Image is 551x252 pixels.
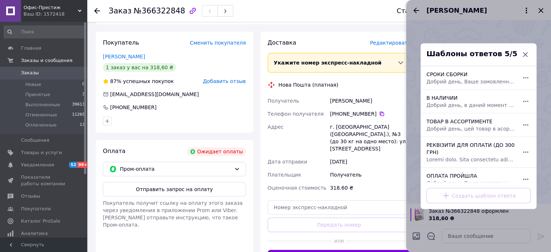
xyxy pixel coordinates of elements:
span: Получатель [268,98,299,104]
div: Ожидает оплаты [187,147,246,156]
div: [PERSON_NAME] [329,94,412,107]
span: Аналитика [21,230,48,237]
span: Покупатели [21,206,51,212]
span: Уведомления [21,162,54,168]
a: [PERSON_NAME] [103,54,145,59]
div: [PHONE_NUMBER] [109,104,157,111]
span: Добрий день, цей товар в асортименті, але [PERSON_NAME] можете вказати коментар стосовно бажаного... [426,125,515,132]
div: [DATE] [329,155,412,168]
span: Добрий день, Ваше замовлення в даний момент знаходиться на збірці, після відвантаження Вам надійд... [426,78,515,85]
span: Товары и услуги [21,149,62,156]
div: ТОВАР В АССОРТИМЕНТЕ [423,115,518,135]
span: Каталог ProSale [21,218,60,224]
span: Оплата [103,148,125,154]
span: 99+ [77,162,89,168]
span: 13 [80,122,85,128]
span: [EMAIL_ADDRESS][DOMAIN_NAME] [110,91,199,97]
span: 0 [82,81,85,88]
span: Главная [21,45,41,51]
span: Плательщик [268,172,301,178]
span: Loremi dolo. Sita consectetu adipisci e seddoei. Tempor incidi ut labor etdolo mag aliquae, admin... [426,156,515,163]
div: Вернуться назад [94,7,100,15]
input: Поиск [4,25,85,38]
div: В НАЛИЧИИ [423,91,518,111]
span: Адрес [268,124,284,130]
div: ОПЛАТА ПРОЙШЛА [423,169,518,189]
input: Номер экспресс-накладной [268,200,411,215]
button: Отправить запрос на оплату [103,182,246,197]
span: Покупатель [103,39,139,46]
span: Редактировать [370,40,410,46]
span: Шаблоны ответов 5/5 [426,49,517,58]
div: г. [GEOGRAPHIC_DATA] ([GEOGRAPHIC_DATA].), №3 (до 30 кг на одно место): ул. [STREET_ADDRESS] [329,120,412,155]
div: РЕКВІЗИТИ ДЛЯ ОПЛАТИ (ДО 300 ГРН) [423,138,518,166]
span: Оплаченные [25,122,57,128]
span: №366322848 [134,7,185,15]
div: [PHONE_NUMBER] [330,110,410,117]
span: Заказы и сообщения [21,57,72,64]
span: или [332,237,346,244]
span: Заказы [21,70,39,76]
span: Телефон получателя [268,111,324,117]
div: успешных покупок [103,78,174,85]
span: Офис-Престиж [24,4,78,11]
span: Добавить отзыв [203,78,246,84]
span: Покупатель получит ссылку на оплату этого заказа через уведомления в приложении Prom или Viber. [... [103,200,243,228]
span: Отмененные [25,112,57,118]
span: 11265 [72,112,85,118]
span: 39613 [72,102,85,108]
span: Выполненные [25,102,60,108]
div: 1 заказ у вас на 318,60 ₴ [103,63,176,72]
span: Укажите номер экспресс-накладной [274,60,382,66]
div: Ваш ID: 1572418 [24,11,87,17]
div: Получатель [329,168,412,181]
span: Показатели работы компании [21,174,67,187]
span: 52 [69,162,77,168]
span: Пром-оплата [120,165,231,173]
span: 87% [110,78,121,84]
span: Доставка [268,39,296,46]
div: Нова Пошта (платная) [277,81,340,88]
span: Дата отправки [268,159,308,165]
div: 318.60 ₴ [329,181,412,194]
span: Отзывы [21,193,40,199]
span: Добрий день. Ваше замовлення прийняте в обробку. Бачимо Вашу оплату, оплата пройшла. Отримувач: А... [426,179,515,186]
span: Принятые [25,91,50,98]
span: Добрий день, в даний момент товар є в наявності, можете оформити замовлення через сайт. Збірка за... [426,101,515,108]
span: 3 [82,91,85,98]
span: Новые [25,81,41,88]
span: Оценочная стоимость [268,185,327,191]
span: Сменить покупателя [190,40,246,46]
div: Статус заказа [397,7,445,15]
span: Сообщения [21,137,49,144]
span: Заказ [109,7,132,15]
div: СРОКИ СБОРКИ [423,67,518,88]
